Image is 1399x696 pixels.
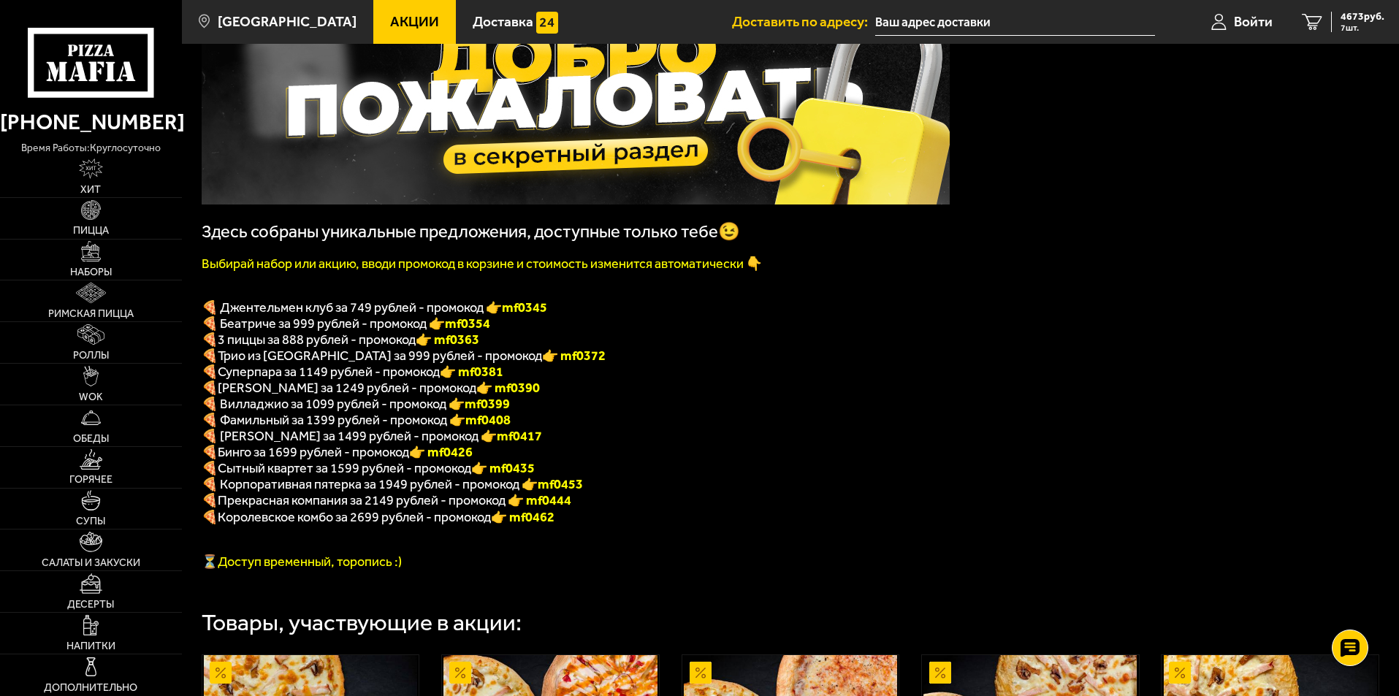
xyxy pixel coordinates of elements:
[70,267,112,278] span: Наборы
[44,683,137,693] span: Дополнительно
[508,492,571,508] font: 👉 mf0444
[875,9,1155,36] input: Ваш адрес доставки
[476,380,540,396] b: 👉 mf0390
[929,662,951,684] img: Акционный
[202,396,510,412] span: 🍕 Вилладжио за 1099 рублей - промокод 👉
[409,444,473,460] b: 👉 mf0426
[48,309,134,319] span: Римская пицца
[202,509,218,525] font: 🍕
[202,444,218,460] b: 🍕
[218,348,542,364] span: Трио из [GEOGRAPHIC_DATA] за 999 рублей - промокод
[202,348,218,364] font: 🍕
[202,492,218,508] font: 🍕
[218,444,409,460] span: Бинго за 1699 рублей - промокод
[202,364,218,380] font: 🍕
[79,392,103,402] span: WOK
[202,476,583,492] span: 🍕 Корпоративная пятерка за 1949 рублей - промокод 👉
[73,226,109,236] span: Пицца
[202,611,522,635] div: Товары, участвующие в акции:
[202,554,402,570] span: ⏳Доступ временный, торопись :)
[69,475,113,485] span: Горячее
[1341,23,1384,32] span: 7 шт.
[449,662,471,684] img: Акционный
[210,662,232,684] img: Акционный
[218,509,491,525] span: Королевское комбо за 2699 рублей - промокод
[440,364,503,380] font: 👉 mf0381
[202,380,218,396] b: 🍕
[690,662,712,684] img: Акционный
[218,380,476,396] span: [PERSON_NAME] за 1249 рублей - промокод
[218,15,357,28] span: [GEOGRAPHIC_DATA]
[67,600,114,610] span: Десерты
[202,412,511,428] span: 🍕 Фамильный за 1399 рублей - промокод 👉
[390,15,439,28] span: Акции
[73,434,109,444] span: Обеды
[202,299,547,316] span: 🍕 Джентельмен клуб за 749 рублей - промокод 👉
[73,351,109,361] span: Роллы
[202,332,218,348] font: 🍕
[538,476,583,492] b: mf0453
[502,299,547,316] b: mf0345
[202,256,762,272] font: Выбирай набор или акцию, вводи промокод в корзине и стоимость изменится автоматически 👇
[42,558,140,568] span: Салаты и закуски
[416,332,479,348] font: 👉 mf0363
[218,332,416,348] span: 3 пиццы за 888 рублей - промокод
[218,460,471,476] span: Сытный квартет за 1599 рублей - промокод
[1234,15,1273,28] span: Войти
[202,221,740,242] span: Здесь собраны уникальные предложения, доступные только тебе😉
[202,428,542,444] span: 🍕 [PERSON_NAME] за 1499 рублей - промокод 👉
[542,348,606,364] font: 👉 mf0372
[218,492,508,508] span: Прекрасная компания за 2149 рублей - промокод
[732,15,875,28] span: Доставить по адресу:
[465,412,511,428] b: mf0408
[471,460,535,476] b: 👉 mf0435
[1169,662,1191,684] img: Акционный
[76,516,105,527] span: Супы
[536,12,558,34] img: 15daf4d41897b9f0e9f617042186c801.svg
[1341,12,1384,22] span: 4673 руб.
[473,15,533,28] span: Доставка
[491,509,554,525] font: 👉 mf0462
[202,460,218,476] b: 🍕
[202,316,490,332] span: 🍕 Беатриче за 999 рублей - промокод 👉
[445,316,490,332] b: mf0354
[218,364,440,380] span: Суперпара за 1149 рублей - промокод
[66,641,115,651] span: Напитки
[497,428,542,444] b: mf0417
[465,396,510,412] b: mf0399
[80,185,101,195] span: Хит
